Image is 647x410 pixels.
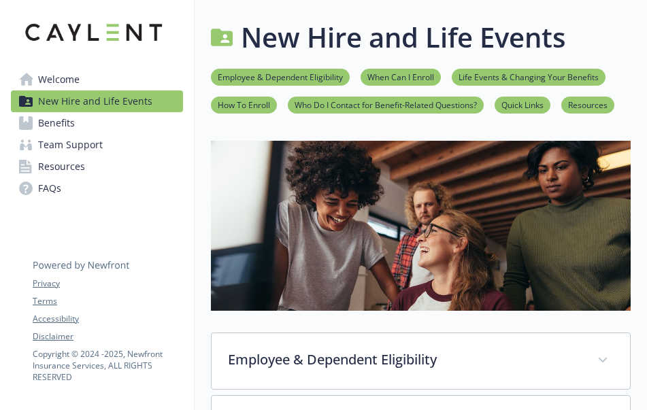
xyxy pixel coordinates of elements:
span: Team Support [38,134,103,156]
h1: New Hire and Life Events [241,17,565,58]
a: How To Enroll [211,98,277,111]
a: Disclaimer [33,330,182,343]
a: Quick Links [495,98,550,111]
a: When Can I Enroll [361,70,441,83]
a: Terms [33,295,182,307]
a: Life Events & Changing Your Benefits [452,70,605,83]
a: Accessibility [33,313,182,325]
img: new hire page banner [211,141,631,311]
a: Who Do I Contact for Benefit-Related Questions? [288,98,484,111]
a: Resources [561,98,614,111]
a: Privacy [33,277,182,290]
a: Employee & Dependent Eligibility [211,70,350,83]
span: Benefits [38,112,75,134]
span: Resources [38,156,85,177]
a: Welcome [11,69,183,90]
span: FAQs [38,177,61,199]
span: Welcome [38,69,80,90]
a: FAQs [11,177,183,199]
span: New Hire and Life Events [38,90,152,112]
p: Employee & Dependent Eligibility [228,349,581,370]
a: New Hire and Life Events [11,90,183,112]
a: Resources [11,156,183,177]
a: Benefits [11,112,183,134]
p: Copyright © 2024 - 2025 , Newfront Insurance Services, ALL RIGHTS RESERVED [33,348,182,383]
a: Team Support [11,134,183,156]
div: Employee & Dependent Eligibility [212,333,630,389]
